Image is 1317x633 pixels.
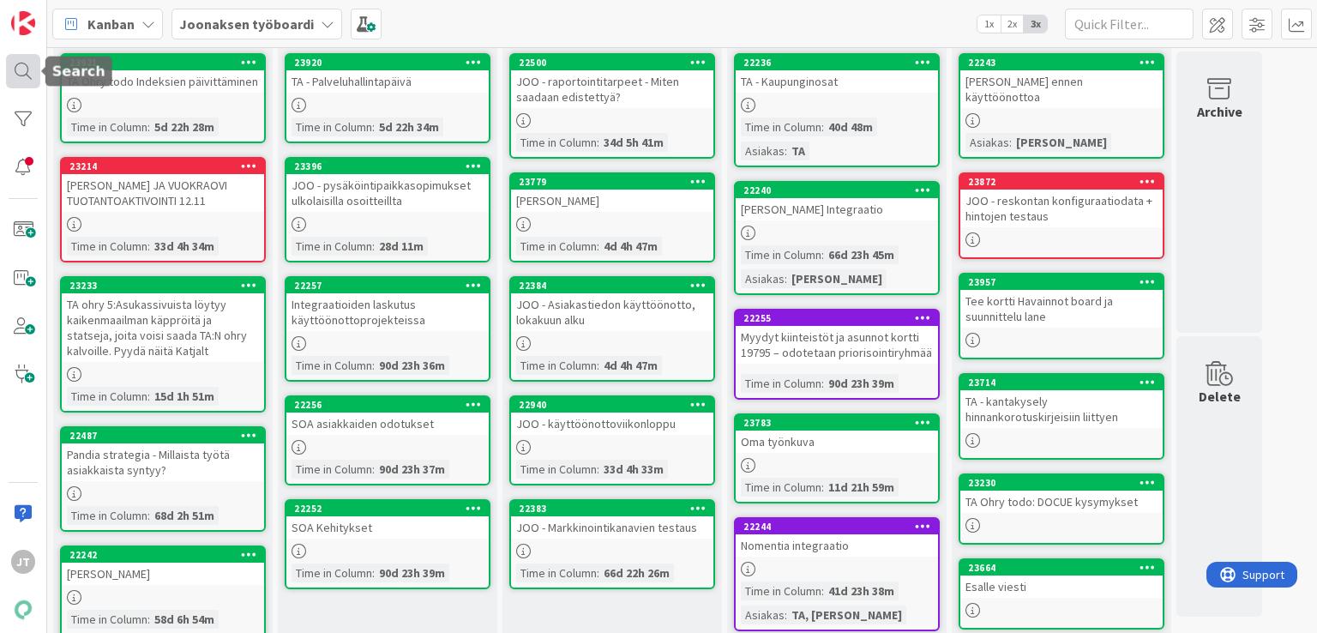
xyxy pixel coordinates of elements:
div: JOO - raportointitarpeet - Miten saadaan edistettyä? [511,70,713,108]
div: 23783 [743,417,938,429]
div: 23233 [69,280,264,292]
span: : [147,118,150,136]
span: : [821,374,824,393]
div: 28d 11m [375,237,428,256]
h5: Search [52,63,105,80]
div: 5d 22h 34m [375,118,443,136]
div: 22242[PERSON_NAME] [62,547,264,585]
div: 41d 23h 38m [824,582,899,600]
span: : [147,506,150,525]
div: 23957Tee kortti Havainnot board ja suunnittelu lane [960,274,1163,328]
div: 22384 [511,278,713,293]
div: Tee kortti Havainnot board ja suunnittelu lane [960,290,1163,328]
div: 22940 [511,397,713,413]
div: Archive [1197,101,1242,122]
div: 90d 23h 37m [375,460,449,479]
div: 22500 [511,55,713,70]
div: Asiakas [741,142,785,160]
div: Time in Column [741,245,821,264]
div: 23872 [960,174,1163,190]
div: TA [787,142,809,160]
div: Time in Column [292,356,372,375]
b: Joonaksen työboardi [179,15,314,33]
div: 23783Oma työnkuva [736,415,938,453]
div: Integraatioiden laskutus käyttöönottoprojekteissa [286,293,489,331]
span: : [597,133,599,152]
span: : [147,387,150,406]
div: 22236 [743,57,938,69]
div: Oma työnkuva [736,431,938,453]
div: 90d 23h 36m [375,356,449,375]
div: 23664Esalle viesti [960,560,1163,598]
div: 22242 [69,549,264,561]
div: 23664 [968,562,1163,574]
div: 22240 [743,184,938,196]
div: Time in Column [292,564,372,582]
div: 23957 [960,274,1163,290]
div: 58d 6h 54m [150,610,219,629]
div: 23921 [69,57,264,69]
div: Asiakas [741,606,785,624]
div: Time in Column [516,237,597,256]
div: Time in Column [516,356,597,375]
div: 22384 [519,280,713,292]
div: TA - Palveluhallintapäivä [286,70,489,93]
div: 22243[PERSON_NAME] ennen käyttöönottoa [960,55,1163,108]
div: 22256 [294,399,489,411]
div: 22244Nomentia integraatio [736,519,938,557]
div: 23921 [62,55,264,70]
div: 23872 [968,176,1163,188]
div: [PERSON_NAME] [62,563,264,585]
span: 3x [1024,15,1047,33]
div: 22256 [286,397,489,413]
span: : [821,118,824,136]
div: [PERSON_NAME] [511,190,713,212]
span: : [372,118,375,136]
div: 23920 [294,57,489,69]
div: 23783 [736,415,938,431]
div: Time in Column [516,133,597,152]
div: TA ohry 5:Asukassivuista löytyy kaikenmaailman käppröitä ja statseja, joita voisi saada TA:N ohry... [62,293,264,362]
div: 23396 [294,160,489,172]
div: 22383JOO - Markkinointikanavien testaus [511,501,713,539]
div: SOA asiakkaiden odotukset [286,413,489,435]
div: 23664 [960,560,1163,576]
div: 33d 4h 33m [599,460,668,479]
div: 22240 [736,183,938,198]
div: Time in Column [67,387,147,406]
div: 15d 1h 51m [150,387,219,406]
div: TA, [PERSON_NAME] [787,606,906,624]
div: 22252SOA Kehitykset [286,501,489,539]
span: : [785,142,787,160]
div: 22384JOO - Asiakastiedon käyttöönotto, lokakuun alku [511,278,713,331]
span: 2x [1001,15,1024,33]
div: 66d 22h 26m [599,564,674,582]
div: 22252 [294,503,489,515]
div: SOA Kehitykset [286,516,489,539]
span: Support [36,3,78,23]
img: avatar [11,598,35,622]
div: JOO - Markkinointikanavien testaus [511,516,713,539]
div: 23230TA Ohry todo: DOCUE kysymykset [960,475,1163,513]
div: 22240[PERSON_NAME] Integraatio [736,183,938,220]
div: 22255 [743,312,938,324]
div: [PERSON_NAME] ennen käyttöönottoa [960,70,1163,108]
div: 4d 4h 47m [599,356,662,375]
div: 22257Integraatioiden laskutus käyttöönottoprojekteissa [286,278,489,331]
div: Time in Column [516,564,597,582]
div: TA Ohry todo Indeksien päivittäminen [62,70,264,93]
div: 22244 [736,519,938,534]
div: Nomentia integraatio [736,534,938,557]
div: Time in Column [67,237,147,256]
div: 22243 [968,57,1163,69]
span: : [597,460,599,479]
div: Time in Column [516,460,597,479]
div: 11d 21h 59m [824,478,899,497]
div: JOO - reskontan konfiguraatiodata + hintojen testaus [960,190,1163,227]
div: 22383 [519,503,713,515]
div: Asiakas [965,133,1009,152]
div: 23714TA - kantakysely hinnankorotuskirjeisiin liittyen [960,375,1163,428]
span: : [821,582,824,600]
div: 23779 [519,176,713,188]
div: 22940JOO - käyttöönottoviikonloppu [511,397,713,435]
